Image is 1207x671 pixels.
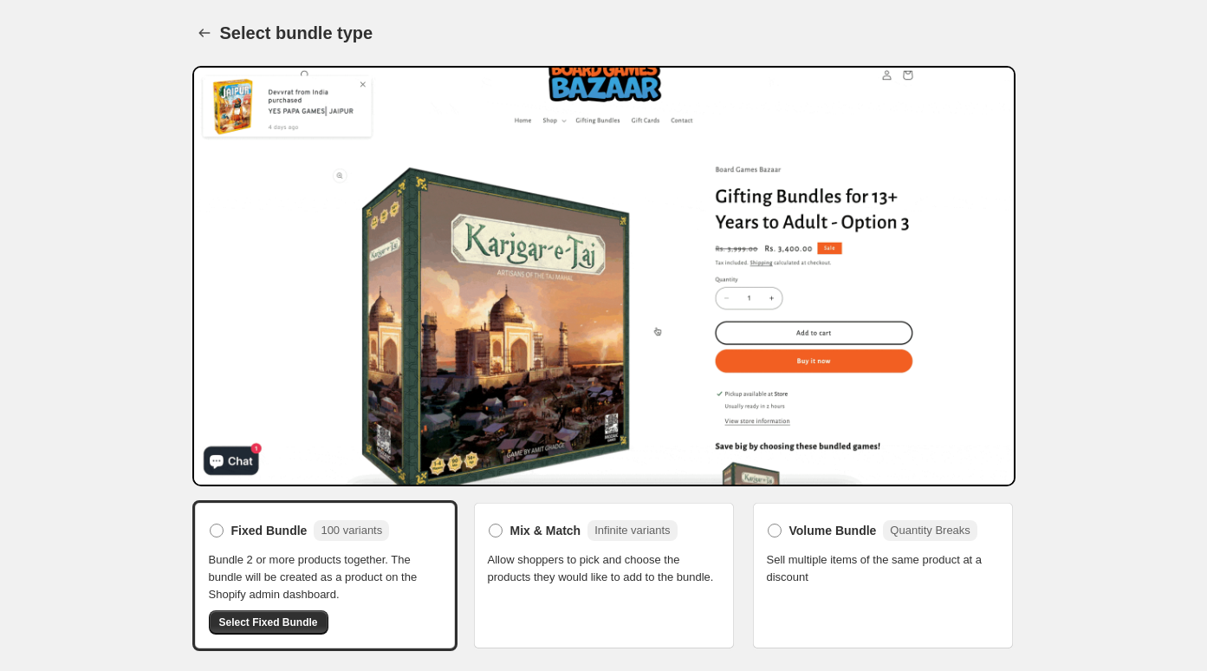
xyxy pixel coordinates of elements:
span: Quantity Breaks [890,524,970,537]
span: Select Fixed Bundle [219,616,318,629]
span: Volume Bundle [789,522,877,539]
span: Sell multiple items of the same product at a discount [767,551,999,586]
h1: Select bundle type [220,23,373,43]
button: Select Fixed Bundle [209,610,328,635]
button: Back [192,21,217,45]
span: 100 variants [321,524,382,537]
span: Infinite variants [594,524,670,537]
span: Fixed Bundle [231,522,308,539]
span: Bundle 2 or more products together. The bundle will be created as a product on the Shopify admin ... [209,551,441,603]
img: Bundle Preview [192,66,1016,486]
span: Mix & Match [510,522,581,539]
span: Allow shoppers to pick and choose the products they would like to add to the bundle. [488,551,720,586]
